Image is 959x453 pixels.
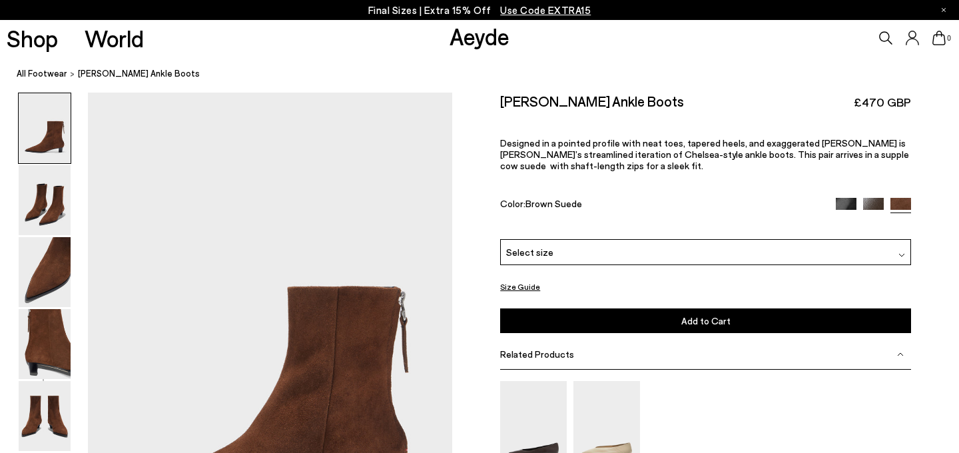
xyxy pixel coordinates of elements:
[500,198,822,213] div: Color:
[19,381,71,451] img: Harriet Suede Ankle Boots - Image 5
[932,31,946,45] a: 0
[17,67,67,81] a: All Footwear
[897,351,904,358] img: svg%3E
[500,137,911,171] p: Designed in a pointed profile with neat toes, tapered heels, and exaggerated [PERSON_NAME] is [PE...
[19,237,71,307] img: Harriet Suede Ankle Boots - Image 3
[681,315,731,326] span: Add to Cart
[500,348,574,360] span: Related Products
[525,198,582,209] span: Brown Suede
[19,309,71,379] img: Harriet Suede Ankle Boots - Image 4
[506,245,553,259] span: Select size
[368,2,591,19] p: Final Sizes | Extra 15% Off
[85,27,144,50] a: World
[17,56,959,93] nav: breadcrumb
[946,35,952,42] span: 0
[19,93,71,163] img: Harriet Suede Ankle Boots - Image 1
[500,93,684,109] h2: [PERSON_NAME] Ankle Boots
[19,165,71,235] img: Harriet Suede Ankle Boots - Image 2
[450,22,509,50] a: Aeyde
[854,94,911,111] span: £470 GBP
[500,4,591,16] span: Navigate to /collections/ss25-final-sizes
[7,27,58,50] a: Shop
[898,252,905,258] img: svg%3E
[500,278,540,295] button: Size Guide
[78,67,200,81] span: [PERSON_NAME] Ankle Boots
[500,308,911,333] button: Add to Cart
